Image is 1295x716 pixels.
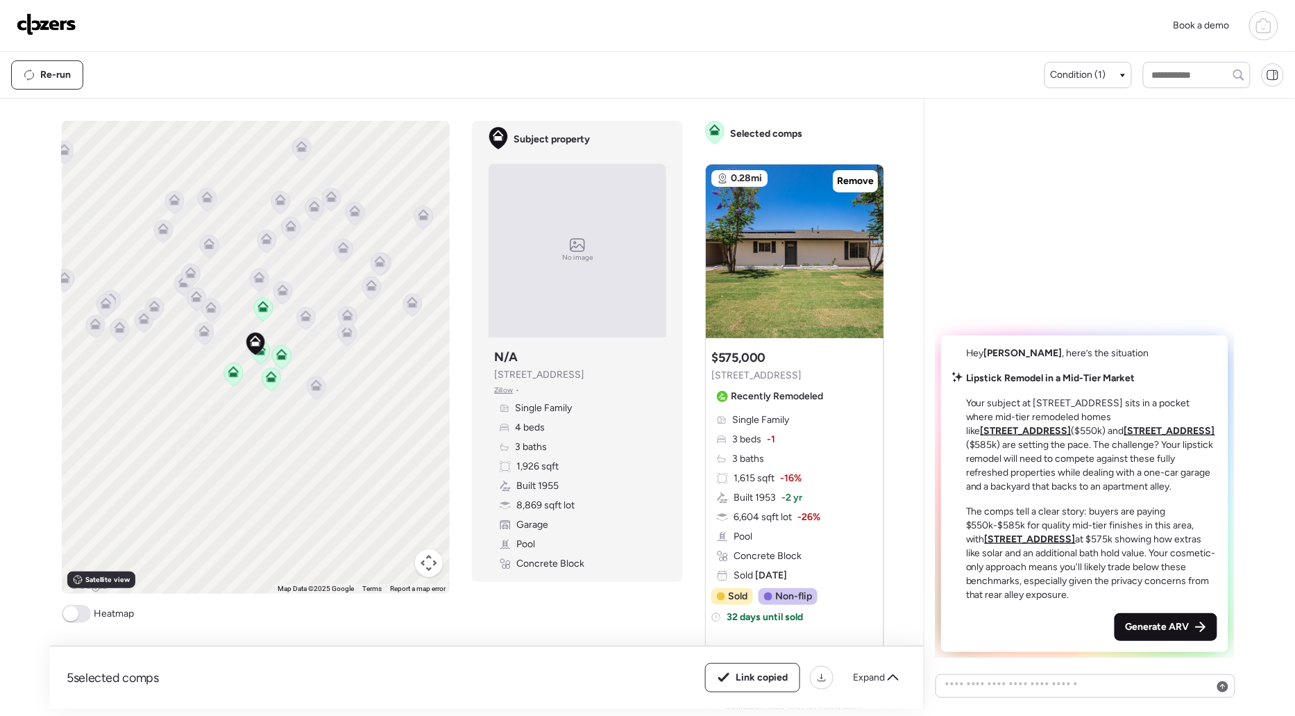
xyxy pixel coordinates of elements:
[985,533,1076,545] a: [STREET_ADDRESS]
[1126,620,1190,634] span: Generate ARV
[362,585,382,592] a: Terms (opens in new tab)
[734,569,787,583] span: Sold
[516,460,559,474] span: 1,926 sqft
[516,385,519,396] span: •
[1051,68,1106,82] span: Condition (1)
[516,538,535,551] span: Pool
[734,491,776,505] span: Built 1953
[732,413,789,427] span: Single Family
[781,491,802,505] span: -2 yr
[40,68,71,82] span: Re-run
[727,610,803,624] span: 32 days until sold
[732,433,761,447] span: 3 beds
[17,13,76,35] img: Logo
[1174,19,1230,31] span: Book a demo
[415,549,443,577] button: Map camera controls
[516,479,559,493] span: Built 1955
[516,499,575,513] span: 8,869 sqft lot
[516,518,548,532] span: Garage
[515,440,547,454] span: 3 baths
[734,530,752,544] span: Pool
[767,433,775,447] span: -1
[984,347,1063,359] span: [PERSON_NAME]
[494,349,518,365] h3: N/A
[711,369,802,383] span: [STREET_ADDRESS]
[731,390,823,403] span: Recently Remodeled
[732,452,764,466] span: 3 baths
[515,401,572,415] span: Single Family
[711,349,765,366] h3: $575,000
[966,372,1135,384] strong: Lipstick Remodel in a Mid-Tier Market
[494,368,584,382] span: [STREET_ADDRESS]
[515,421,545,435] span: 4 beds
[734,472,775,485] span: 1,615 sqft
[65,576,111,594] img: Google
[753,569,787,581] span: [DATE]
[837,174,874,188] span: Remove
[966,347,1149,359] span: Hey , here’s the situation
[390,585,446,592] a: Report a map error
[516,557,584,571] span: Concrete Block
[1124,425,1215,437] a: [STREET_ADDRESS]
[966,505,1217,602] p: The comps tell a clear story: buyers are paying $550k-$585k for quality mid-tier finishes in this...
[734,549,802,563] span: Concrete Block
[730,127,802,141] span: Selected comps
[797,510,820,524] span: -26%
[67,669,159,686] span: 5 selected comps
[966,397,1217,494] p: Your subject at [STREET_ADDRESS] sits in a pocket where mid-tier remodeled homes like ($550k) and...
[94,607,134,621] span: Heatmap
[853,671,885,685] span: Expand
[736,671,788,685] span: Link copied
[731,172,762,185] span: 0.28mi
[734,510,792,524] span: 6,604 sqft lot
[278,585,354,592] span: Map Data ©2025 Google
[728,590,747,603] span: Sold
[494,385,513,396] span: Zillow
[514,133,590,147] span: Subject property
[85,574,130,585] span: Satellite view
[562,252,593,263] span: No image
[65,576,111,594] a: Open this area in Google Maps (opens a new window)
[981,425,1072,437] a: [STREET_ADDRESS]
[780,472,802,485] span: -16%
[775,590,812,603] span: Non-flip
